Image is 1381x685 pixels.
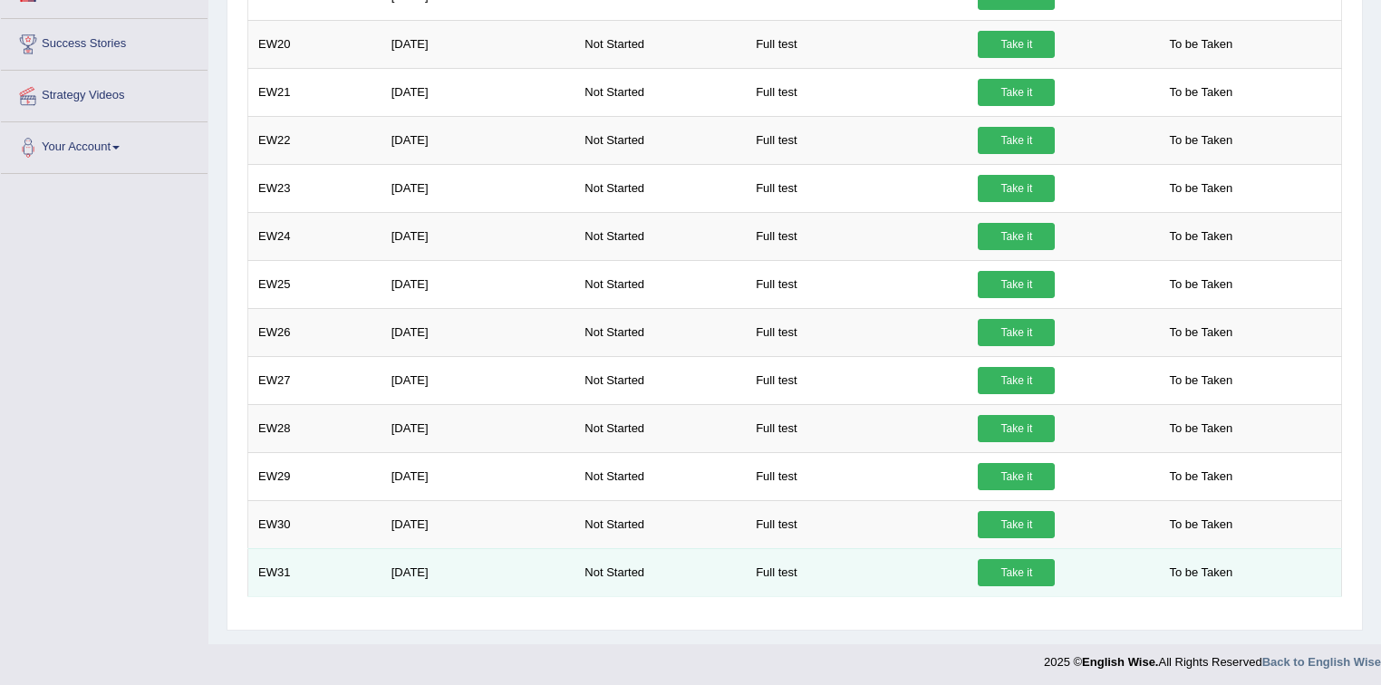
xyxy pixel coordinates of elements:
[381,308,575,356] td: [DATE]
[575,452,746,500] td: Not Started
[1160,559,1241,586] span: To be Taken
[978,31,1055,58] a: Take it
[978,271,1055,298] a: Take it
[381,212,575,260] td: [DATE]
[978,511,1055,538] a: Take it
[575,500,746,548] td: Not Started
[746,164,968,212] td: Full test
[248,548,381,596] td: EW31
[248,260,381,308] td: EW25
[575,116,746,164] td: Not Started
[978,319,1055,346] a: Take it
[381,548,575,596] td: [DATE]
[1160,463,1241,490] span: To be Taken
[575,164,746,212] td: Not Started
[1160,319,1241,346] span: To be Taken
[381,260,575,308] td: [DATE]
[746,116,968,164] td: Full test
[978,559,1055,586] a: Take it
[746,452,968,500] td: Full test
[978,367,1055,394] a: Take it
[575,404,746,452] td: Not Started
[746,308,968,356] td: Full test
[248,452,381,500] td: EW29
[746,356,968,404] td: Full test
[1160,127,1241,154] span: To be Taken
[381,356,575,404] td: [DATE]
[381,20,575,68] td: [DATE]
[248,164,381,212] td: EW23
[381,404,575,452] td: [DATE]
[1160,175,1241,202] span: To be Taken
[381,116,575,164] td: [DATE]
[1044,644,1381,671] div: 2025 © All Rights Reserved
[1,19,208,64] a: Success Stories
[978,463,1055,490] a: Take it
[978,223,1055,250] a: Take it
[978,415,1055,442] a: Take it
[746,20,968,68] td: Full test
[575,212,746,260] td: Not Started
[1262,655,1381,669] a: Back to English Wise
[575,548,746,596] td: Not Started
[1160,367,1241,394] span: To be Taken
[381,164,575,212] td: [DATE]
[248,116,381,164] td: EW22
[248,68,381,116] td: EW21
[575,68,746,116] td: Not Started
[1160,511,1241,538] span: To be Taken
[248,500,381,548] td: EW30
[381,68,575,116] td: [DATE]
[1082,655,1158,669] strong: English Wise.
[1160,415,1241,442] span: To be Taken
[575,260,746,308] td: Not Started
[746,404,968,452] td: Full test
[381,452,575,500] td: [DATE]
[575,308,746,356] td: Not Started
[381,500,575,548] td: [DATE]
[248,308,381,356] td: EW26
[978,79,1055,106] a: Take it
[248,356,381,404] td: EW27
[1,71,208,116] a: Strategy Videos
[248,404,381,452] td: EW28
[746,500,968,548] td: Full test
[746,212,968,260] td: Full test
[1,122,208,168] a: Your Account
[978,127,1055,154] a: Take it
[746,68,968,116] td: Full test
[978,175,1055,202] a: Take it
[575,20,746,68] td: Not Started
[1160,31,1241,58] span: To be Taken
[1160,271,1241,298] span: To be Taken
[575,356,746,404] td: Not Started
[746,260,968,308] td: Full test
[1160,223,1241,250] span: To be Taken
[1160,79,1241,106] span: To be Taken
[248,20,381,68] td: EW20
[746,548,968,596] td: Full test
[248,212,381,260] td: EW24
